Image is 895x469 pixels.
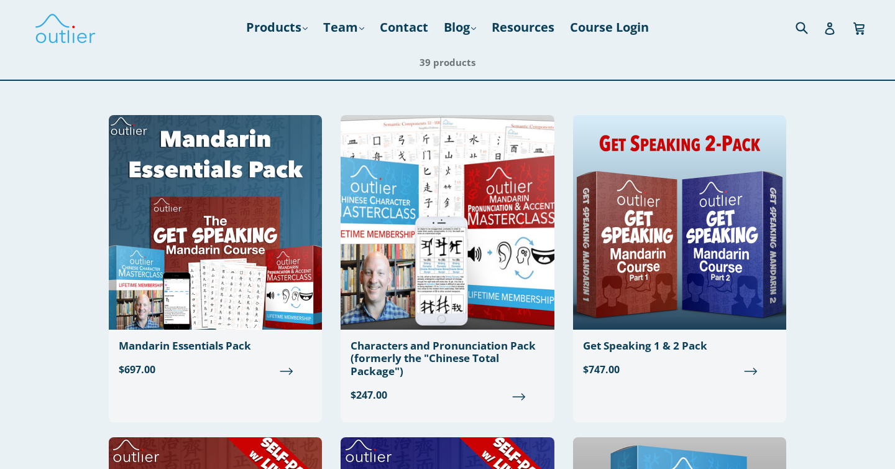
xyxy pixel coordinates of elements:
a: Resources [485,16,561,39]
img: Chinese Total Package Outlier Linguistics [341,115,554,330]
a: Products [240,16,314,39]
span: $697.00 [119,362,312,377]
a: Course Login [564,16,655,39]
a: Mandarin Essentials Pack $697.00 [109,115,322,387]
a: Team [317,16,370,39]
a: Contact [374,16,434,39]
a: Characters and Pronunciation Pack (formerly the "Chinese Total Package") $247.00 [341,115,554,412]
img: Get Speaking 1 & 2 Pack [573,115,786,330]
span: $247.00 [351,388,544,402]
span: 39 products [420,56,475,68]
input: Search [792,14,827,40]
a: Get Speaking 1 & 2 Pack $747.00 [573,115,786,387]
a: Blog [438,16,482,39]
div: Mandarin Essentials Pack [119,340,312,352]
img: Outlier Linguistics [34,9,96,45]
div: Get Speaking 1 & 2 Pack [583,340,776,352]
div: Characters and Pronunciation Pack (formerly the "Chinese Total Package") [351,340,544,378]
img: Mandarin Essentials Pack [109,115,322,330]
span: $747.00 [583,362,776,377]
